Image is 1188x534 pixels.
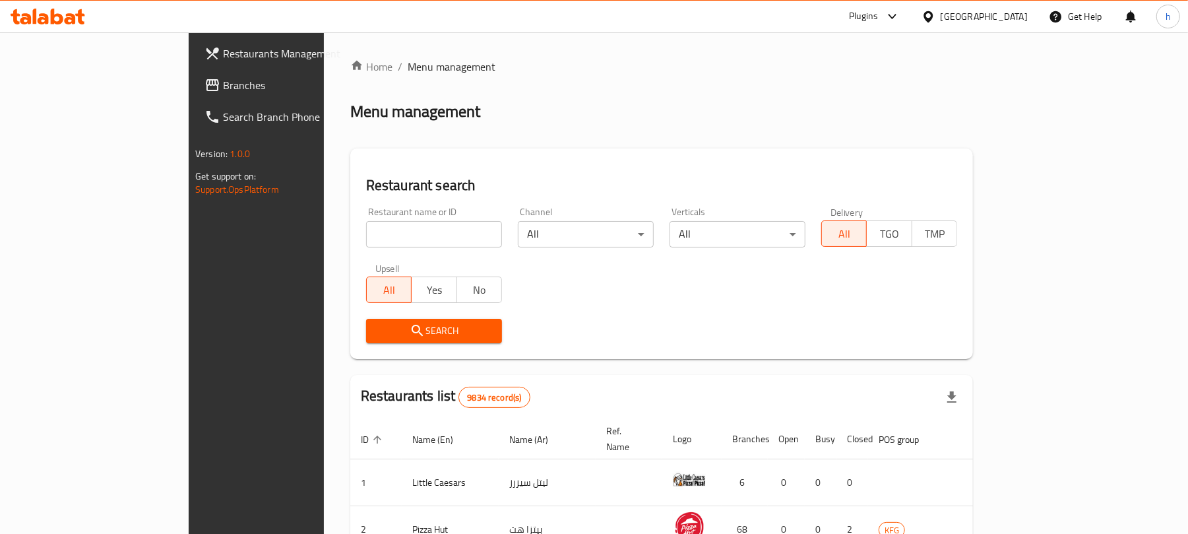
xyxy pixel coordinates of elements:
[936,382,968,413] div: Export file
[606,423,646,455] span: Ref. Name
[223,109,377,125] span: Search Branch Phone
[462,281,497,300] span: No
[459,391,529,404] span: 9834 record(s)
[350,59,973,75] nav: breadcrumb
[195,181,279,198] a: Support.OpsPlatform
[866,220,912,247] button: TGO
[402,459,499,506] td: Little Caesars
[223,77,377,93] span: Branches
[821,220,867,247] button: All
[417,281,451,300] span: Yes
[456,277,502,303] button: No
[408,59,495,75] span: Menu management
[398,59,402,75] li: /
[836,459,868,506] td: 0
[722,419,768,459] th: Branches
[366,277,412,303] button: All
[722,459,768,506] td: 6
[827,224,861,244] span: All
[879,432,936,448] span: POS group
[941,9,1028,24] div: [GEOGRAPHIC_DATA]
[830,207,863,217] label: Delivery
[194,101,387,133] a: Search Branch Phone
[361,432,386,448] span: ID
[849,9,878,24] div: Plugins
[194,38,387,69] a: Restaurants Management
[836,419,868,459] th: Closed
[768,419,805,459] th: Open
[768,459,805,506] td: 0
[377,323,491,339] span: Search
[195,145,228,162] span: Version:
[372,281,406,300] span: All
[670,221,805,248] div: All
[194,69,387,101] a: Branches
[195,168,256,185] span: Get support on:
[872,224,906,244] span: TGO
[805,419,836,459] th: Busy
[412,432,470,448] span: Name (En)
[223,46,377,61] span: Restaurants Management
[230,145,250,162] span: 1.0.0
[361,386,530,408] h2: Restaurants list
[1166,9,1171,24] span: h
[375,263,400,273] label: Upsell
[662,419,722,459] th: Logo
[918,224,952,244] span: TMP
[350,101,480,122] h2: Menu management
[411,277,456,303] button: Yes
[518,221,654,248] div: All
[366,221,502,248] input: Search for restaurant name or ID..
[673,463,706,496] img: Little Caesars
[912,220,957,247] button: TMP
[366,176,957,195] h2: Restaurant search
[509,432,565,448] span: Name (Ar)
[499,459,596,506] td: ليتل سيزرز
[805,459,836,506] td: 0
[366,319,502,343] button: Search
[458,387,530,408] div: Total records count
